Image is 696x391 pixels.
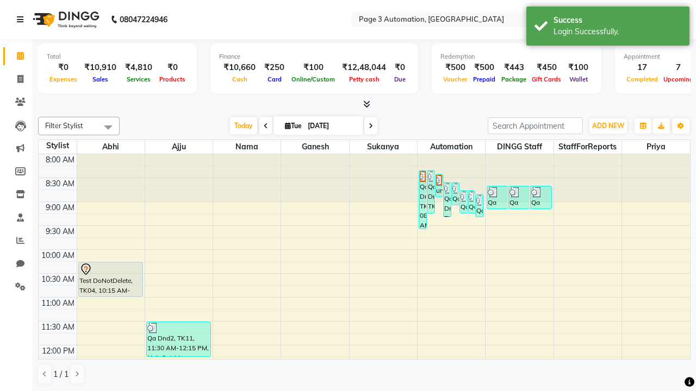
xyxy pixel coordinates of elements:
[43,178,77,190] div: 8:30 AM
[622,140,690,154] span: Priya
[436,174,443,197] div: undefined, TK18, 08:25 AM-08:55 AM, Hair cut Below 12 years (Boy)
[28,4,102,35] img: logo
[350,140,417,154] span: Sukanya
[304,118,359,134] input: 2025-09-02
[486,140,553,154] span: DINGG Staff
[39,321,77,333] div: 11:30 AM
[80,61,121,74] div: ₹10,910
[444,182,451,217] div: Qa Dnd2, TK28, 08:35 AM-09:20 AM, Hair Cut-Men
[47,75,80,83] span: Expenses
[53,369,69,380] span: 1 / 1
[219,52,409,61] div: Finance
[45,121,83,130] span: Filter Stylist
[564,61,593,74] div: ₹100
[567,75,591,83] span: Wallet
[39,274,77,285] div: 10:30 AM
[499,75,529,83] span: Package
[147,322,210,356] div: Qa Dnd2, TK11, 11:30 AM-12:15 PM, Hair Cut-Men
[624,61,661,74] div: 17
[592,122,624,130] span: ADD NEW
[661,75,696,83] span: Upcoming
[260,61,289,74] div: ₹250
[624,75,661,83] span: Completed
[554,15,681,26] div: Success
[476,194,483,217] div: Qa Dnd2, TK27, 08:50 AM-09:20 AM, Hair Cut By Expert-Men
[531,186,551,209] div: Qa Dnd2, TK23, 08:40 AM-09:10 AM, Hair cut Below 12 years (Boy)
[440,61,470,74] div: ₹500
[47,52,188,61] div: Total
[90,75,111,83] span: Sales
[488,117,583,134] input: Search Appointment
[79,262,142,297] div: Test DoNotDelete, TK04, 10:15 AM-11:00 AM, Hair Cut-Men
[77,140,145,154] span: Abhi
[124,75,153,83] span: Services
[470,75,498,83] span: Prepaid
[265,75,284,83] span: Card
[346,75,382,83] span: Petty cash
[43,226,77,237] div: 9:30 AM
[39,298,77,309] div: 11:00 AM
[661,61,696,74] div: 7
[554,26,681,37] div: Login Successfully.
[121,61,157,74] div: ₹4,810
[529,61,564,74] div: ₹450
[229,75,250,83] span: Cash
[39,140,77,152] div: Stylist
[338,61,390,74] div: ₹12,48,044
[230,117,257,134] span: Today
[47,61,80,74] div: ₹0
[470,61,499,74] div: ₹500
[509,186,530,209] div: Qa Dnd2, TK22, 08:40 AM-09:10 AM, Hair Cut By Expert-Men
[289,75,338,83] span: Online/Custom
[391,75,408,83] span: Due
[281,140,349,154] span: Ganesh
[43,202,77,213] div: 9:00 AM
[157,61,188,74] div: ₹0
[418,140,485,154] span: Automation
[440,75,470,83] span: Voucher
[589,118,627,134] button: ADD NEW
[39,250,77,261] div: 10:00 AM
[213,140,281,154] span: Nama
[487,186,508,209] div: Qa Dnd2, TK21, 08:40 AM-09:10 AM, Hair Cut By Expert-Men
[390,61,409,74] div: ₹0
[145,140,213,154] span: Ajju
[43,154,77,166] div: 8:00 AM
[427,171,434,213] div: Qa Dnd2, TK24, 08:20 AM-09:15 AM, Special Hair Wash- Men
[529,75,564,83] span: Gift Cards
[554,140,622,154] span: StaffForReports
[219,61,260,74] div: ₹10,660
[120,4,167,35] b: 08047224946
[440,52,593,61] div: Redemption
[499,61,529,74] div: ₹443
[419,171,426,229] div: Qa Dnd2, TK19, 08:20 AM-09:35 AM, Hair Cut By Expert-Men,Hair Cut-Men
[157,75,188,83] span: Products
[460,191,467,213] div: Qa Dnd2, TK25, 08:45 AM-09:15 AM, Hair Cut By Expert-Men
[468,191,475,213] div: Qa Dnd2, TK26, 08:45 AM-09:15 AM, Hair Cut By Expert-Men
[40,345,77,357] div: 12:00 PM
[282,122,304,130] span: Tue
[452,182,459,205] div: Qa Dnd2, TK20, 08:35 AM-09:05 AM, Hair cut Below 12 years (Boy)
[289,61,338,74] div: ₹100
